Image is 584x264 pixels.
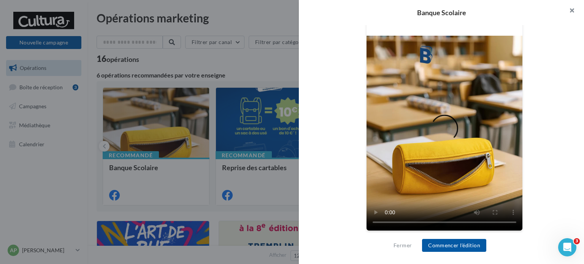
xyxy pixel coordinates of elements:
[390,241,415,250] button: Fermer
[574,238,580,244] span: 3
[366,231,523,241] div: La prévisualisation est non-contractuelle
[311,9,572,16] div: Banque Scolaire
[422,239,486,252] button: Commencer l'édition
[558,238,576,256] iframe: Intercom live chat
